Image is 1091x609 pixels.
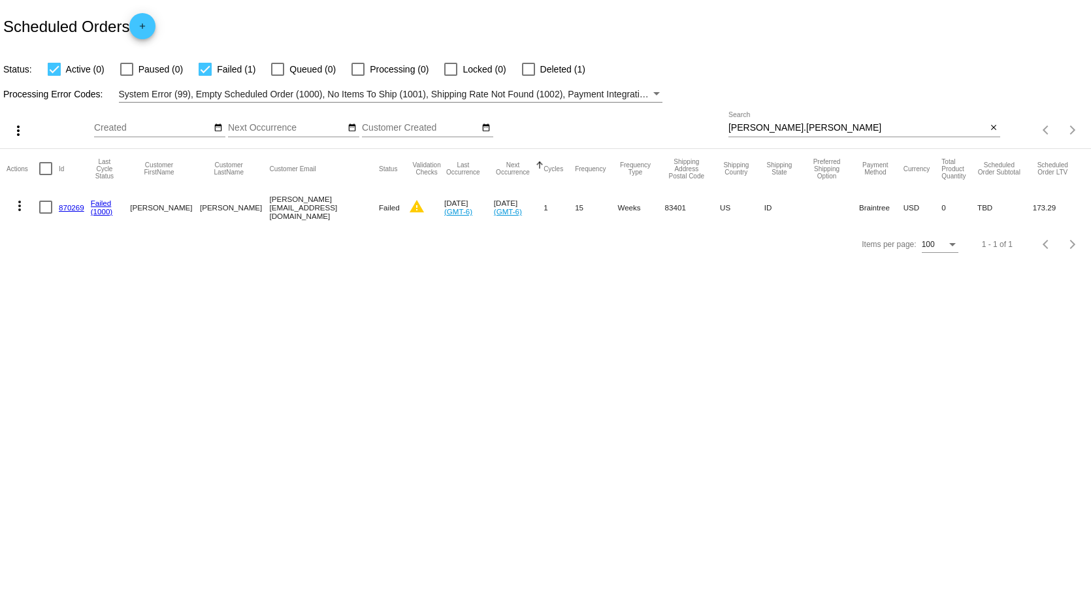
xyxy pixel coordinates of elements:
input: Created [94,123,212,133]
mat-icon: more_vert [12,198,27,214]
button: Change sorting for NextOccurrenceUtc [494,161,532,176]
a: Failed [91,199,112,207]
button: Change sorting for CustomerLastName [200,161,258,176]
mat-cell: ID [764,188,806,226]
a: (1000) [91,207,113,216]
a: (GMT-6) [494,207,522,216]
div: 1 - 1 of 1 [982,240,1013,249]
button: Change sorting for LastOccurrenceUtc [444,161,482,176]
mat-cell: 173.29 [1033,188,1084,226]
input: Next Occurrence [228,123,346,133]
button: Change sorting for Id [59,165,64,173]
mat-icon: date_range [214,123,223,133]
button: Change sorting for PreferredShippingOption [806,158,847,180]
button: Previous page [1034,231,1060,257]
button: Next page [1060,117,1086,143]
mat-icon: add [135,22,150,37]
input: Customer Created [362,123,480,133]
mat-icon: date_range [348,123,357,133]
mat-cell: [DATE] [494,188,544,226]
button: Change sorting for PaymentMethod.Type [859,161,892,176]
mat-cell: [DATE] [444,188,494,226]
mat-cell: 15 [575,188,617,226]
mat-icon: warning [409,199,425,214]
span: Status: [3,64,32,74]
mat-cell: [PERSON_NAME][EMAIL_ADDRESS][DOMAIN_NAME] [270,188,380,226]
span: Processing (0) [370,61,429,77]
mat-cell: US [720,188,764,226]
span: Queued (0) [289,61,336,77]
button: Change sorting for Cycles [544,165,563,173]
a: (GMT-6) [444,207,472,216]
mat-cell: 0 [941,188,977,226]
mat-cell: Braintree [859,188,904,226]
button: Change sorting for CustomerFirstName [130,161,188,176]
button: Change sorting for CustomerEmail [270,165,316,173]
button: Next page [1060,231,1086,257]
span: Active (0) [66,61,105,77]
mat-header-cell: Actions [7,149,39,188]
span: Failed [379,203,400,212]
button: Change sorting for Frequency [575,165,606,173]
button: Change sorting for ShippingCountry [720,161,753,176]
button: Change sorting for FrequencyType [617,161,653,176]
span: 100 [922,240,935,249]
input: Search [728,123,986,133]
span: Deleted (1) [540,61,585,77]
mat-header-cell: Total Product Quantity [941,149,977,188]
button: Change sorting for LifetimeValue [1033,161,1073,176]
mat-cell: [PERSON_NAME] [130,188,200,226]
span: Locked (0) [463,61,506,77]
mat-cell: Weeks [617,188,664,226]
button: Change sorting for CurrencyIso [904,165,930,173]
button: Clear [986,122,1000,135]
button: Change sorting for Status [379,165,397,173]
a: 870269 [59,203,84,212]
div: Items per page: [862,240,916,249]
mat-select: Items per page: [922,240,958,250]
mat-icon: close [989,123,998,133]
mat-cell: 1 [544,188,575,226]
button: Previous page [1034,117,1060,143]
mat-header-cell: Validation Checks [409,149,444,188]
mat-icon: more_vert [10,123,26,139]
mat-select: Filter by Processing Error Codes [119,86,663,103]
mat-icon: date_range [481,123,491,133]
button: Change sorting for ShippingPostcode [665,158,708,180]
h2: Scheduled Orders [3,13,155,39]
mat-cell: 83401 [665,188,720,226]
button: Change sorting for ShippingState [764,161,794,176]
span: Processing Error Codes: [3,89,103,99]
mat-cell: [PERSON_NAME] [200,188,270,226]
mat-cell: TBD [977,188,1033,226]
span: Failed (1) [217,61,255,77]
span: Paused (0) [138,61,183,77]
button: Change sorting for LastProcessingCycleId [91,158,118,180]
button: Change sorting for Subtotal [977,161,1021,176]
mat-cell: USD [904,188,942,226]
